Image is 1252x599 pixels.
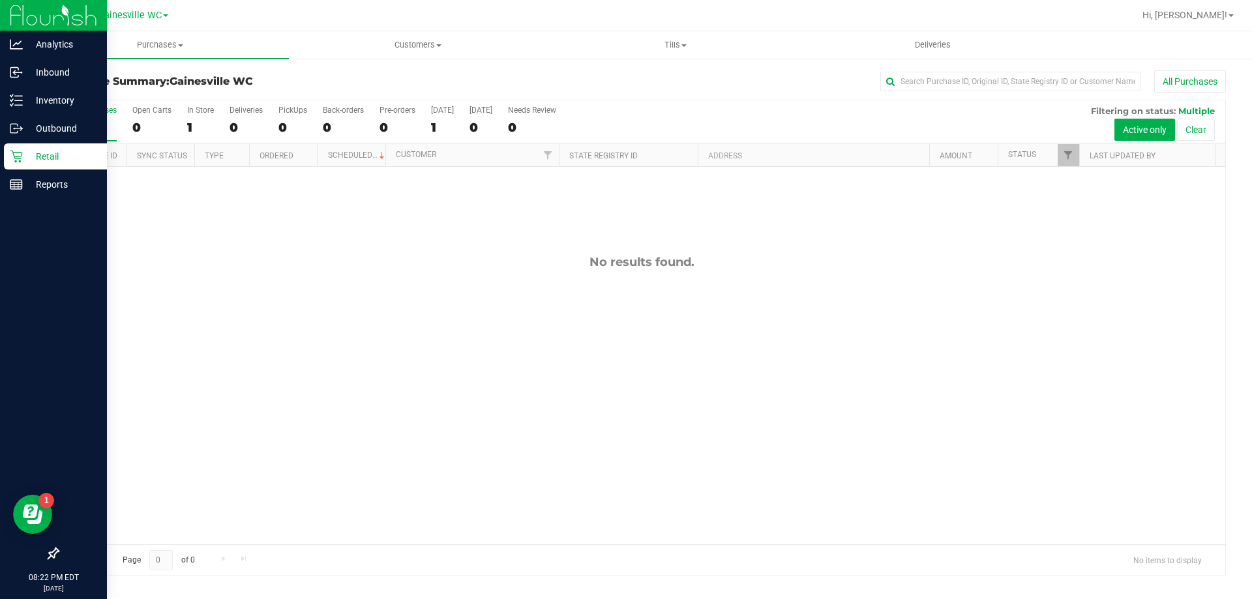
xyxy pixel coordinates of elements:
[1154,70,1226,93] button: All Purchases
[58,255,1225,269] div: No results found.
[1091,106,1176,116] span: Filtering on status:
[38,493,54,508] iframe: Resource center unread badge
[23,93,101,108] p: Inventory
[940,151,972,160] a: Amount
[23,177,101,192] p: Reports
[547,39,803,51] span: Tills
[323,120,364,135] div: 0
[380,120,415,135] div: 0
[897,39,968,51] span: Deliveries
[508,106,556,115] div: Needs Review
[10,178,23,191] inline-svg: Reports
[323,106,364,115] div: Back-orders
[1123,550,1212,570] span: No items to display
[230,106,263,115] div: Deliveries
[278,106,307,115] div: PickUps
[1090,151,1155,160] a: Last Updated By
[537,144,559,166] a: Filter
[546,31,804,59] a: Tills
[10,66,23,79] inline-svg: Inbound
[1008,150,1036,159] a: Status
[880,72,1141,91] input: Search Purchase ID, Original ID, State Registry ID or Customer Name...
[57,76,447,87] h3: Purchase Summary:
[1114,119,1175,141] button: Active only
[205,151,224,160] a: Type
[23,37,101,52] p: Analytics
[289,31,546,59] a: Customers
[10,94,23,107] inline-svg: Inventory
[10,150,23,163] inline-svg: Retail
[569,151,638,160] a: State Registry ID
[6,583,101,593] p: [DATE]
[1178,106,1215,116] span: Multiple
[23,149,101,164] p: Retail
[170,75,253,87] span: Gainesville WC
[10,38,23,51] inline-svg: Analytics
[132,120,171,135] div: 0
[10,122,23,135] inline-svg: Outbound
[260,151,293,160] a: Ordered
[431,106,454,115] div: [DATE]
[469,106,492,115] div: [DATE]
[187,120,214,135] div: 1
[23,121,101,136] p: Outbound
[112,550,205,570] span: Page of 0
[98,10,162,21] span: Gainesville WC
[13,495,52,534] iframe: Resource center
[1177,119,1215,141] button: Clear
[469,120,492,135] div: 0
[31,39,289,51] span: Purchases
[431,120,454,135] div: 1
[1142,10,1227,20] span: Hi, [PERSON_NAME]!
[23,65,101,80] p: Inbound
[230,120,263,135] div: 0
[278,120,307,135] div: 0
[328,151,387,160] a: Scheduled
[187,106,214,115] div: In Store
[132,106,171,115] div: Open Carts
[396,150,436,159] a: Customer
[380,106,415,115] div: Pre-orders
[804,31,1062,59] a: Deliveries
[31,31,289,59] a: Purchases
[6,572,101,583] p: 08:22 PM EDT
[290,39,546,51] span: Customers
[508,120,556,135] div: 0
[698,144,929,167] th: Address
[1058,144,1079,166] a: Filter
[137,151,187,160] a: Sync Status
